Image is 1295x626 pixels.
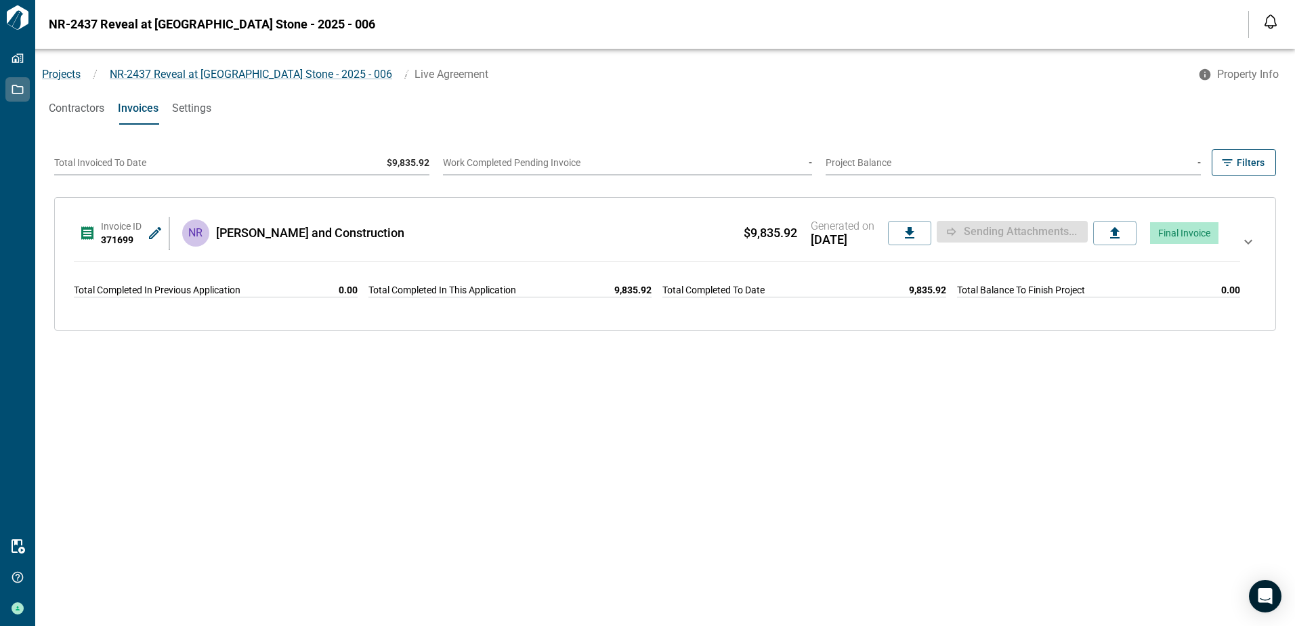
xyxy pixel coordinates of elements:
[35,66,1190,83] nav: breadcrumb
[387,157,429,168] span: $9,835.92
[339,283,358,297] span: 0.00
[216,226,404,240] span: [PERSON_NAME] and Construction
[826,157,891,168] span: Project Balance
[110,68,392,81] span: NR-2437 Reveal at [GEOGRAPHIC_DATA] Stone - 2025 - 006
[49,18,375,31] span: NR-2437 Reveal at [GEOGRAPHIC_DATA] Stone - 2025 - 006
[1212,149,1276,176] button: Filters
[811,220,874,233] span: Generated on
[118,102,158,115] span: Invoices
[1221,283,1240,297] span: 0.00
[1197,157,1201,168] span: -
[368,283,516,297] span: Total Completed In This Application
[35,92,1295,125] div: base tabs
[101,234,133,245] span: 371699
[74,283,240,297] span: Total Completed In Previous Application
[1237,156,1265,169] span: Filters
[42,68,81,81] a: Projects
[1217,68,1279,81] span: Property Info
[809,157,812,168] span: -
[744,226,797,240] span: $9,835.92
[614,283,652,297] span: 9,835.92
[662,283,765,297] span: Total Completed To Date
[1158,228,1210,238] span: Final Invoice
[54,157,146,168] span: Total Invoiced To Date
[957,283,1085,297] span: Total Balance To Finish Project
[1249,580,1281,612] div: Open Intercom Messenger
[1260,11,1281,33] button: Open notification feed
[1190,62,1290,87] button: Property Info
[415,68,488,81] span: Live Agreement
[443,157,580,168] span: Work Completed Pending Invoice
[909,283,946,297] span: 9,835.92
[811,233,874,247] span: [DATE]
[49,102,104,115] span: Contractors
[101,221,142,232] span: Invoice ID
[188,225,203,241] p: NR
[172,102,211,115] span: Settings
[68,209,1262,319] div: Invoice ID371699NR[PERSON_NAME] and Construction $9,835.92Generated on[DATE]Sending attachments.....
